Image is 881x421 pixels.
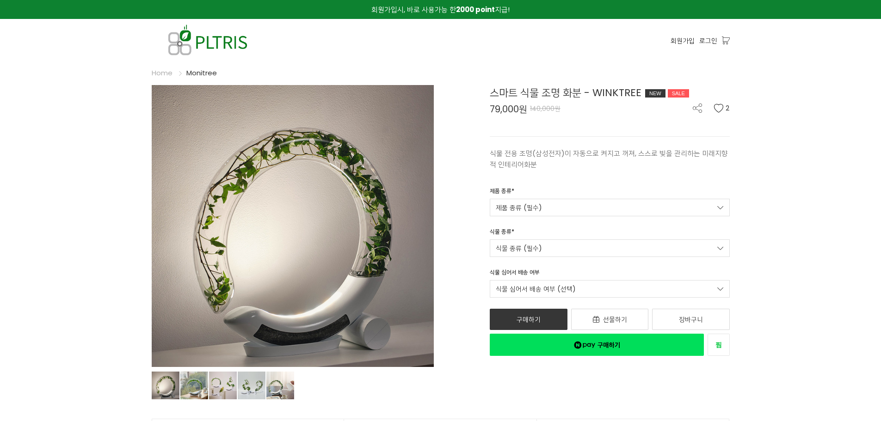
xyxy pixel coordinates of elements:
[490,148,730,170] p: 식물 전용 조명(삼성전자)이 자동으로 켜지고 꺼져, 스스로 빛을 관리하는 미래지향적 인테리어화분
[708,334,730,356] a: 새창
[490,334,704,356] a: 새창
[490,85,730,100] div: 스마트 식물 조명 화분 - WINKTREE
[699,36,717,46] a: 로그인
[490,227,514,239] div: 식물 종류
[152,68,173,78] a: Home
[668,89,689,98] div: SALE
[652,309,730,330] a: 장바구니
[490,280,730,298] a: 식물 심어서 배송 여부 (선택)
[490,199,730,216] a: 제품 종류 (필수)
[490,239,730,257] a: 식물 종류 (필수)
[186,68,217,78] a: Monitree
[490,104,527,114] span: 79,000원
[671,36,695,46] a: 회원가입
[490,187,514,199] div: 제품 종류
[571,309,649,330] a: 선물하기
[603,315,627,324] span: 선물하기
[530,104,561,113] span: 140,000원
[714,104,730,113] button: 2
[726,104,730,113] span: 2
[490,309,567,330] a: 구매하기
[490,268,540,280] div: 식물 심어서 배송 여부
[645,89,665,98] div: NEW
[371,5,510,14] span: 회원가입시, 바로 사용가능 한 지급!
[456,5,495,14] strong: 2000 point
